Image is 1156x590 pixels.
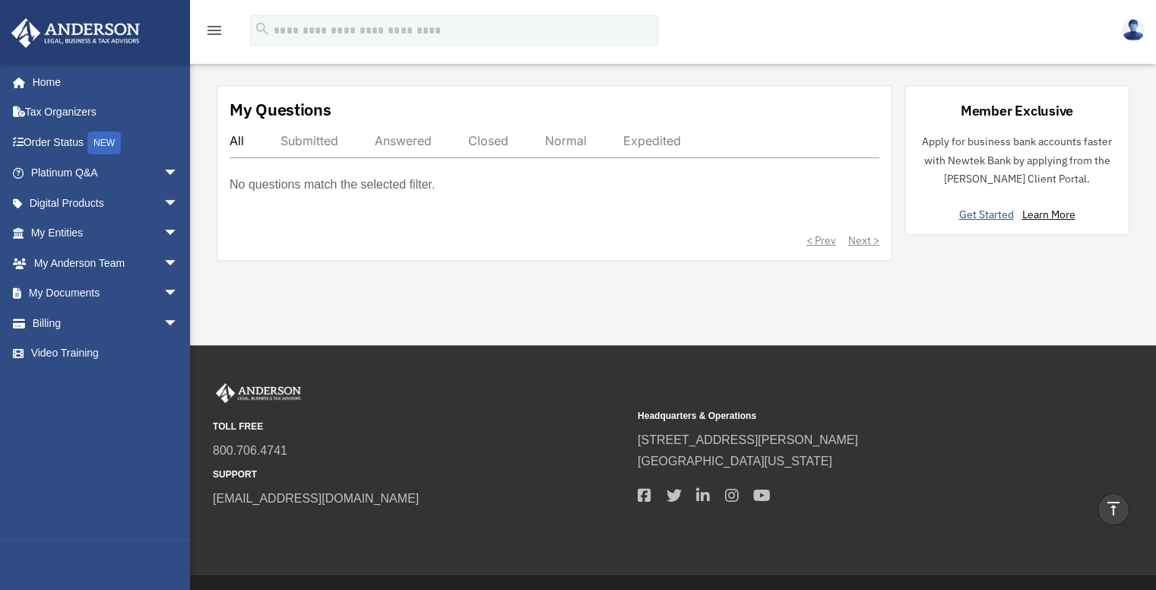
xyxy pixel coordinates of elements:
[213,444,287,457] a: 800.706.4741
[623,133,681,148] div: Expedited
[11,127,201,158] a: Order StatusNEW
[163,308,194,339] span: arrow_drop_down
[11,97,201,128] a: Tax Organizers
[163,158,194,189] span: arrow_drop_down
[1104,500,1123,518] i: vertical_align_top
[1021,208,1075,221] a: Learn More
[11,188,201,218] a: Digital Productsarrow_drop_down
[638,408,1052,424] small: Headquarters & Operations
[1097,493,1129,525] a: vertical_align_top
[638,455,832,468] a: [GEOGRAPHIC_DATA][US_STATE]
[280,133,338,148] div: Submitted
[11,158,201,189] a: Platinum Q&Aarrow_drop_down
[205,21,223,40] i: menu
[958,208,1019,221] a: Get Started
[213,419,627,435] small: TOLL FREE
[163,188,194,219] span: arrow_drop_down
[230,133,244,148] div: All
[213,492,419,505] a: [EMAIL_ADDRESS][DOMAIN_NAME]
[11,67,194,97] a: Home
[213,383,304,403] img: Anderson Advisors Platinum Portal
[11,248,201,278] a: My Anderson Teamarrow_drop_down
[1122,19,1145,41] img: User Pic
[205,27,223,40] a: menu
[11,308,201,338] a: Billingarrow_drop_down
[638,433,858,446] a: [STREET_ADDRESS][PERSON_NAME]
[230,174,435,195] p: No questions match the selected filter.
[11,278,201,309] a: My Documentsarrow_drop_down
[7,18,144,48] img: Anderson Advisors Platinum Portal
[11,218,201,249] a: My Entitiesarrow_drop_down
[213,467,627,483] small: SUPPORT
[230,98,331,121] div: My Questions
[163,278,194,309] span: arrow_drop_down
[961,101,1073,120] div: Member Exclusive
[163,248,194,279] span: arrow_drop_down
[545,133,587,148] div: Normal
[468,133,508,148] div: Closed
[917,132,1116,189] p: Apply for business bank accounts faster with Newtek Bank by applying from the [PERSON_NAME] Clien...
[11,338,201,369] a: Video Training
[87,132,121,154] div: NEW
[254,21,271,37] i: search
[163,218,194,249] span: arrow_drop_down
[375,133,432,148] div: Answered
